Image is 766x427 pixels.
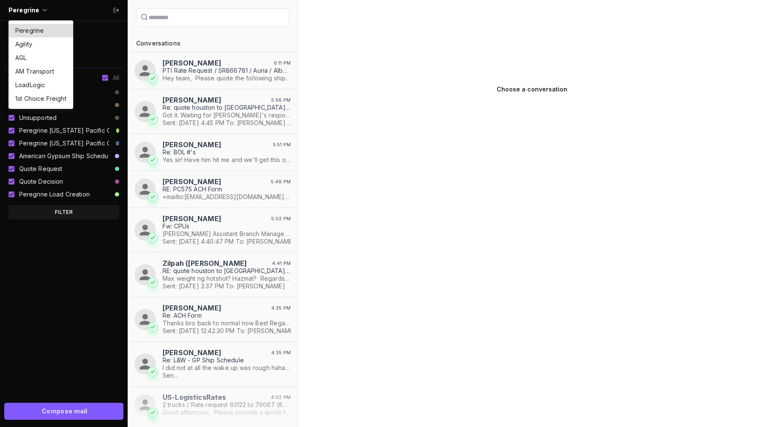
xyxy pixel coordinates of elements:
[9,78,73,92] li: LoadLogic
[9,51,73,65] li: AGL
[9,92,73,105] li: 1st Choice Freight
[9,24,73,37] li: Peregrine
[9,65,73,78] li: AM Transport
[9,37,73,51] li: Agility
